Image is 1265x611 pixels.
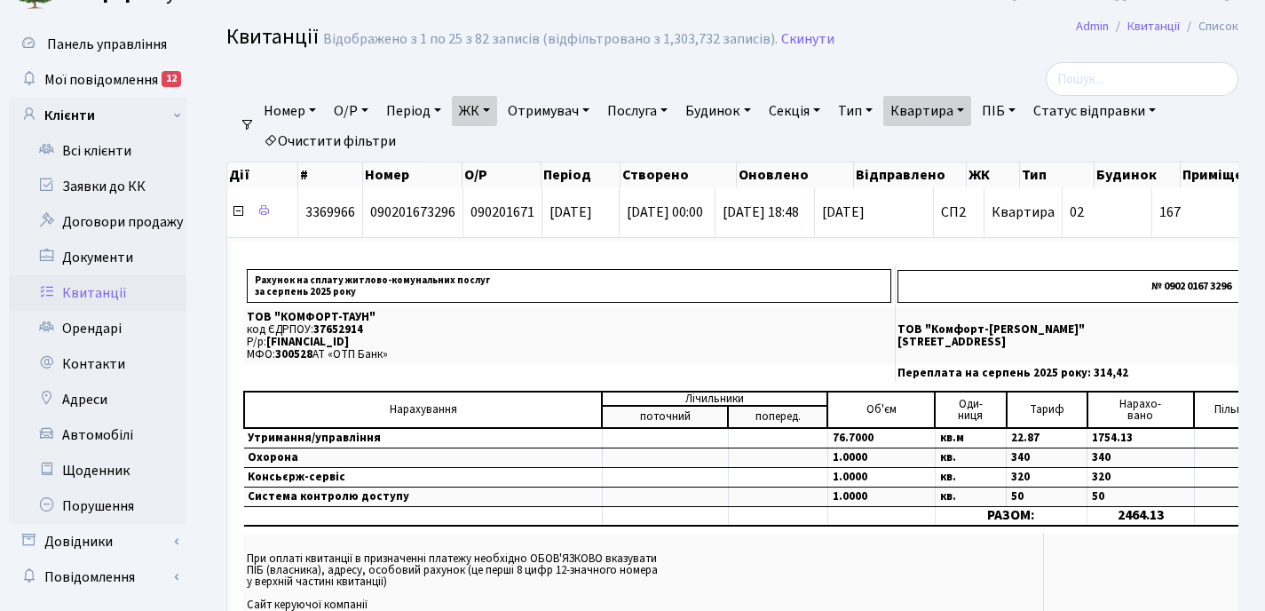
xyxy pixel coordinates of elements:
td: Система контролю доступу [244,488,602,507]
td: кв. [935,488,1006,507]
a: Період [379,96,448,126]
li: Список [1180,17,1238,36]
span: СП2 [941,205,976,219]
td: Нарахування [244,392,602,428]
td: кв.м [935,428,1006,448]
span: [DATE] 00:00 [627,202,703,222]
th: Будинок [1095,163,1180,187]
a: Квитанції [9,275,186,311]
nav: breadcrumb [1049,8,1265,45]
span: Квитанції [226,21,319,52]
a: Тип [831,96,880,126]
a: Контакти [9,346,186,382]
td: Нарахо- вано [1087,392,1195,428]
td: 22.87 [1007,428,1087,448]
span: 167 [1159,205,1260,219]
span: Панель управління [47,35,167,54]
td: 50 [1007,488,1087,507]
td: 1754.13 [1087,428,1195,448]
a: Всі клієнти [9,133,186,169]
a: Порушення [9,488,186,524]
th: Відправлено [854,163,968,187]
th: Номер [363,163,463,187]
td: Тариф [1007,392,1087,428]
span: Мої повідомлення [44,70,158,90]
a: Панель управління [9,27,186,62]
a: ЖК [452,96,497,126]
td: Консьєрж-сервіс [244,468,602,488]
td: 76.7000 [827,428,935,448]
a: Повідомлення [9,559,186,595]
td: 1.0000 [827,488,935,507]
a: Клієнти [9,98,186,133]
span: [DATE] [822,205,926,219]
td: 320 [1087,468,1195,488]
td: Охорона [244,448,602,468]
td: 340 [1007,448,1087,468]
th: Дії [227,163,298,187]
a: О/Р [327,96,376,126]
span: 090201671 [470,202,534,222]
th: # [298,163,363,187]
th: ЖК [967,163,1019,187]
a: Квитанції [1127,17,1180,36]
td: Оди- ниця [935,392,1006,428]
a: Орендарі [9,311,186,346]
td: 340 [1087,448,1195,468]
a: ПІБ [975,96,1023,126]
a: Статус відправки [1026,96,1163,126]
a: Щоденник [9,453,186,488]
span: 02 [1070,202,1084,222]
td: Об'єм [827,392,935,428]
a: Автомобілі [9,417,186,453]
td: кв. [935,468,1006,488]
td: кв. [935,448,1006,468]
a: Квартира [883,96,971,126]
td: поперед. [728,406,827,428]
span: 090201673296 [370,202,455,222]
a: Документи [9,240,186,275]
span: Квартира [992,202,1055,222]
td: 50 [1087,488,1195,507]
a: Отримувач [501,96,597,126]
p: код ЄДРПОУ: [247,324,891,336]
p: МФО: АТ «ОТП Банк» [247,349,891,361]
td: 2464.13 [1087,507,1195,526]
a: Номер [257,96,323,126]
td: РАЗОМ: [935,507,1087,526]
div: Відображено з 1 по 25 з 82 записів (відфільтровано з 1,303,732 записів). [323,31,778,48]
p: ТОВ "КОМФОРТ-ТАУН" [247,312,891,323]
a: Скинути [781,31,834,48]
th: О/Р [463,163,542,187]
a: Admin [1076,17,1109,36]
th: Тип [1020,163,1095,187]
td: Утримання/управління [244,428,602,448]
td: Лічильники [602,392,827,406]
div: 12 [162,71,181,87]
span: 3369966 [305,202,355,222]
p: Р/р: [247,337,891,348]
th: Оновлено [737,163,854,187]
span: [FINANCIAL_ID] [266,334,349,350]
a: Мої повідомлення12 [9,62,186,98]
td: 320 [1007,468,1087,488]
span: [DATE] [549,202,592,222]
span: 37652914 [313,321,363,337]
span: [DATE] 18:48 [723,202,799,222]
td: поточний [602,406,728,428]
td: 1.0000 [827,448,935,468]
p: Рахунок на сплату житлово-комунальних послуг за серпень 2025 року [247,269,891,303]
th: Створено [621,163,738,187]
th: Період [542,163,621,187]
a: Секція [762,96,827,126]
a: Будинок [678,96,757,126]
a: Договори продажу [9,204,186,240]
span: 300528 [275,346,312,362]
a: Довідники [9,524,186,559]
a: Послуга [600,96,675,126]
a: Адреси [9,382,186,417]
td: 1.0000 [827,468,935,488]
a: Заявки до КК [9,169,186,204]
a: Очистити фільтри [257,126,403,156]
input: Пошук... [1046,62,1238,96]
